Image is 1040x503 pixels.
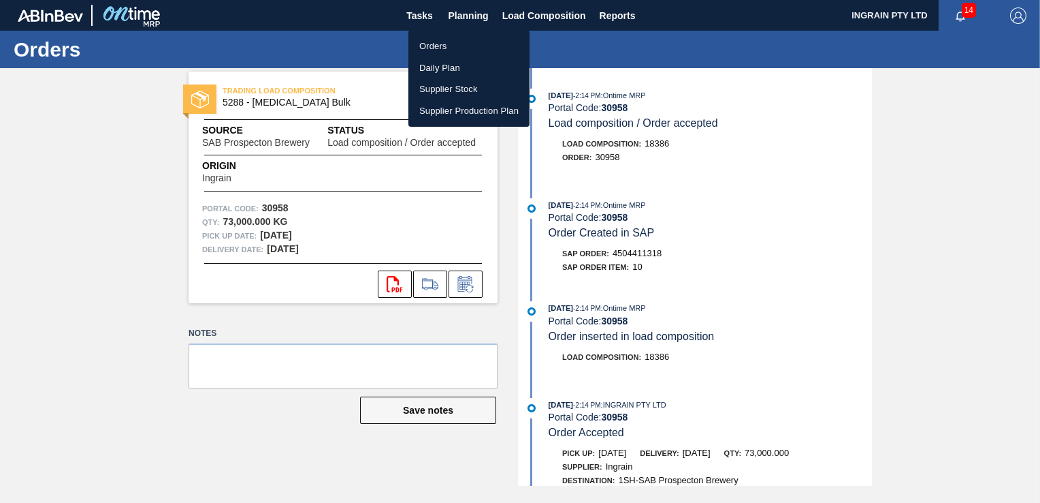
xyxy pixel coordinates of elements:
[408,57,530,79] a: Daily Plan
[408,78,530,100] a: Supplier Stock
[408,35,530,57] a: Orders
[408,100,530,122] a: Supplier Production Plan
